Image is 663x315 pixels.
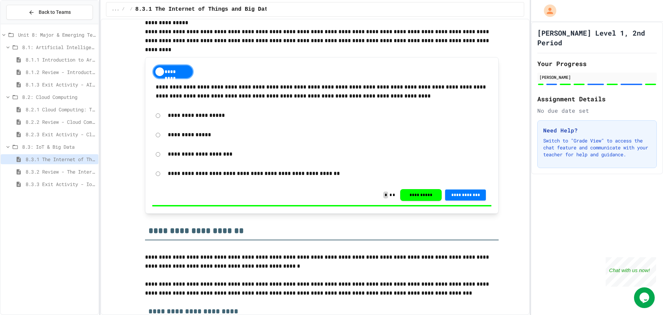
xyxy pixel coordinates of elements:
span: / [122,7,124,12]
div: [PERSON_NAME] [539,74,655,80]
span: 8.3: IoT & Big Data [22,143,96,150]
span: 8.2.1 Cloud Computing: Transforming the Digital World [26,106,96,113]
span: 8.2: Cloud Computing [22,93,96,101]
span: 8.1.3 Exit Activity - AI Detective [26,81,96,88]
span: 8.3.1 The Internet of Things and Big Data: Our Connected Digital World [26,156,96,163]
span: 8.3.2 Review - The Internet of Things and Big Data [26,168,96,175]
span: ... [112,7,119,12]
span: 8.2.3 Exit Activity - Cloud Service Detective [26,131,96,138]
span: / [130,7,133,12]
h3: Need Help? [543,126,651,135]
span: 8.3.3 Exit Activity - IoT Data Detective Challenge [26,180,96,188]
span: 8.1.1 Introduction to Artificial Intelligence [26,56,96,63]
span: 8.3.1 The Internet of Things and Big Data: Our Connected Digital World [135,5,367,13]
span: 8.1.2 Review - Introduction to Artificial Intelligence [26,68,96,76]
span: 8.2.2 Review - Cloud Computing [26,118,96,126]
p: Switch to "Grade View" to access the chat feature and communicate with your teacher for help and ... [543,137,651,158]
h2: Your Progress [537,59,657,68]
span: Back to Teams [39,9,71,16]
span: 8.1: Artificial Intelligence Basics [22,44,96,51]
div: No due date set [537,106,657,115]
h2: Assignment Details [537,94,657,104]
iframe: chat widget [634,287,656,308]
span: Unit 8: Major & Emerging Technologies [18,31,96,38]
iframe: chat widget [606,257,656,287]
h1: [PERSON_NAME] Level 1, 2nd Period [537,28,657,47]
div: My Account [537,3,558,19]
button: Back to Teams [6,5,93,20]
